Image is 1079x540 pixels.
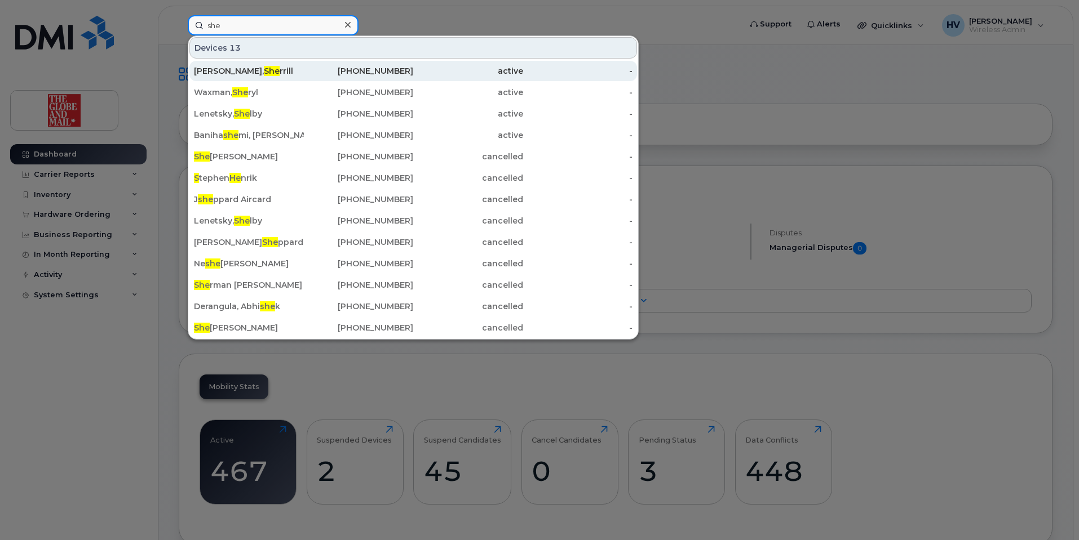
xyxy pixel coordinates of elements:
[523,236,633,248] div: -
[413,130,523,141] div: active
[189,318,637,338] a: She[PERSON_NAME][PHONE_NUMBER]cancelled-
[413,258,523,269] div: cancelled
[194,194,304,205] div: J ppard Aircard
[523,151,633,162] div: -
[189,61,637,81] a: [PERSON_NAME],Sherrill[PHONE_NUMBER]active-
[304,172,414,184] div: [PHONE_NUMBER]
[189,253,637,274] a: Neshe[PERSON_NAME][PHONE_NUMBER]cancelled-
[194,280,210,290] span: She
[304,322,414,333] div: [PHONE_NUMBER]
[304,151,414,162] div: [PHONE_NUMBER]
[194,151,304,162] div: [PERSON_NAME]
[194,301,304,312] div: Derangula, Abhi k
[523,322,633,333] div: -
[304,236,414,248] div: [PHONE_NUMBER]
[223,130,238,140] span: she
[523,194,633,205] div: -
[189,168,637,188] a: StephenHenrik[PHONE_NUMBER]cancelled-
[304,130,414,141] div: [PHONE_NUMBER]
[194,323,210,333] span: She
[194,108,304,119] div: Lenetsky, lby
[304,87,414,98] div: [PHONE_NUMBER]
[194,236,304,248] div: [PERSON_NAME] ppard
[262,237,278,247] span: She
[523,87,633,98] div: -
[189,82,637,102] a: Waxman,Sheryl[PHONE_NUMBER]active-
[189,37,637,59] div: Devices
[194,215,304,226] div: Lenetsky, lby
[413,108,523,119] div: active
[194,151,210,162] span: She
[205,258,220,269] span: she
[189,125,637,145] a: Banihashemi, [PERSON_NAME][PHONE_NUMBER]active-
[189,211,637,231] a: Lenetsky,Shelby[PHONE_NUMBER]cancelled-
[523,172,633,184] div: -
[413,194,523,205] div: cancelled
[413,87,523,98] div: active
[232,87,248,97] span: She
[523,258,633,269] div: -
[194,322,304,333] div: [PERSON_NAME]
[413,151,523,162] div: cancelled
[189,104,637,124] a: Lenetsky,Shelby[PHONE_NUMBER]active-
[194,87,304,98] div: Waxman, ryl
[523,65,633,77] div: -
[194,130,304,141] div: Baniha mi, [PERSON_NAME]
[304,279,414,291] div: [PHONE_NUMBER]
[189,146,637,167] a: She[PERSON_NAME][PHONE_NUMBER]cancelled-
[189,232,637,252] a: [PERSON_NAME]Sheppard[PHONE_NUMBER]cancelled-
[413,65,523,77] div: active
[413,215,523,226] div: cancelled
[304,194,414,205] div: [PHONE_NUMBER]
[304,215,414,226] div: [PHONE_NUMBER]
[413,172,523,184] div: cancelled
[304,258,414,269] div: [PHONE_NUMBER]
[264,66,280,76] span: She
[413,236,523,248] div: cancelled
[304,108,414,119] div: [PHONE_NUMBER]
[260,301,275,311] span: she
[304,301,414,312] div: [PHONE_NUMBER]
[523,215,633,226] div: -
[194,279,304,291] div: rman [PERSON_NAME]
[194,173,199,183] span: S
[234,109,250,119] span: She
[194,258,304,269] div: Ne [PERSON_NAME]
[523,301,633,312] div: -
[523,279,633,291] div: -
[413,322,523,333] div: cancelled
[198,194,213,204] span: she
[194,65,304,77] div: [PERSON_NAME], rrill
[413,301,523,312] div: cancelled
[229,173,241,183] span: He
[523,108,633,119] div: -
[189,296,637,316] a: Derangula, Abhishek[PHONE_NUMBER]cancelled-
[413,279,523,291] div: cancelled
[194,172,304,184] div: tephen nrik
[523,130,633,141] div: -
[304,65,414,77] div: [PHONE_NUMBER]
[229,42,241,53] span: 13
[189,189,637,209] a: Jsheppard Aircard[PHONE_NUMBER]cancelled-
[234,216,250,226] span: She
[189,275,637,295] a: Sherman [PERSON_NAME][PHONE_NUMBER]cancelled-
